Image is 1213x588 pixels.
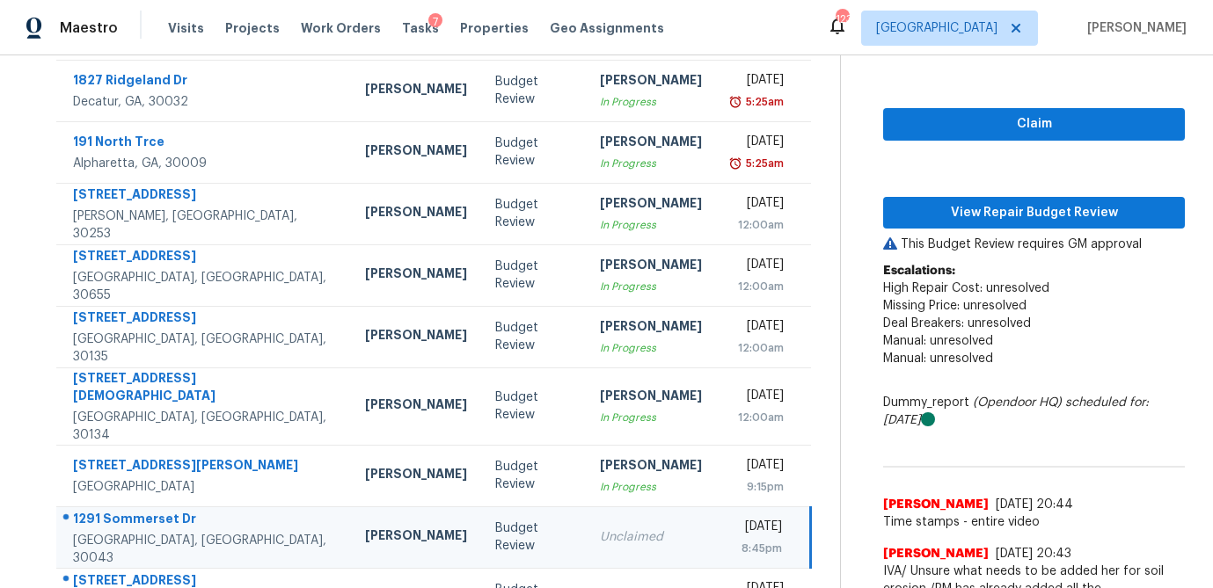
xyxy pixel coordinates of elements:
[883,545,989,563] span: [PERSON_NAME]
[730,409,784,426] div: 12:00am
[996,548,1071,560] span: [DATE] 20:43
[883,317,1031,330] span: Deal Breakers: unresolved
[730,278,784,295] div: 12:00am
[730,133,784,155] div: [DATE]
[73,409,337,444] div: [GEOGRAPHIC_DATA], [GEOGRAPHIC_DATA], 30134
[600,278,702,295] div: In Progress
[365,203,467,225] div: [PERSON_NAME]
[730,216,784,234] div: 12:00am
[73,478,337,496] div: [GEOGRAPHIC_DATA]
[883,236,1185,253] p: This Budget Review requires GM approval
[73,93,337,111] div: Decatur, GA, 30032
[73,207,337,243] div: [PERSON_NAME], [GEOGRAPHIC_DATA], 30253
[728,155,742,172] img: Overdue Alarm Icon
[600,387,702,409] div: [PERSON_NAME]
[168,19,204,37] span: Visits
[600,155,702,172] div: In Progress
[996,498,1073,511] span: [DATE] 20:44
[73,309,337,330] div: [STREET_ADDRESS]
[730,71,784,93] div: [DATE]
[730,387,784,409] div: [DATE]
[495,388,572,424] div: Budget Review
[73,155,337,172] div: Alpharetta, GA, 30009
[883,394,1185,429] div: Dummy_report
[402,22,439,34] span: Tasks
[883,282,1049,294] span: High Repair Cost: unresolved
[365,265,467,287] div: [PERSON_NAME]
[730,456,784,478] div: [DATE]
[730,339,784,357] div: 12:00am
[883,108,1185,141] button: Claim
[495,519,572,555] div: Budget Review
[600,256,702,278] div: [PERSON_NAME]
[600,317,702,339] div: [PERSON_NAME]
[428,13,442,31] div: 7
[365,465,467,487] div: [PERSON_NAME]
[883,513,1185,531] span: Time stamps - entire video
[73,71,337,93] div: 1827 Ridgeland Dr
[73,510,337,532] div: 1291 Sommerset Dr
[60,19,118,37] span: Maestro
[742,93,784,111] div: 5:25am
[883,352,993,365] span: Manual: unresolved
[883,300,1027,312] span: Missing Price: unresolved
[495,73,572,108] div: Budget Review
[836,11,848,28] div: 123
[495,258,572,293] div: Budget Review
[73,133,337,155] div: 191 North Trce
[365,326,467,348] div: [PERSON_NAME]
[73,185,337,207] div: [STREET_ADDRESS]
[600,409,702,426] div: In Progress
[730,256,784,278] div: [DATE]
[365,80,467,102] div: [PERSON_NAME]
[600,216,702,234] div: In Progress
[365,142,467,163] div: [PERSON_NAME]
[600,478,702,496] div: In Progress
[225,19,280,37] span: Projects
[495,319,572,354] div: Budget Review
[495,134,572,170] div: Budget Review
[742,155,784,172] div: 5:25am
[897,113,1171,135] span: Claim
[730,317,784,339] div: [DATE]
[73,532,337,567] div: [GEOGRAPHIC_DATA], [GEOGRAPHIC_DATA], 30043
[73,456,337,478] div: [STREET_ADDRESS][PERSON_NAME]
[73,269,337,304] div: [GEOGRAPHIC_DATA], [GEOGRAPHIC_DATA], 30655
[883,197,1185,229] button: View Repair Budget Review
[600,194,702,216] div: [PERSON_NAME]
[600,528,702,546] div: Unclaimed
[730,478,784,496] div: 9:15pm
[600,71,702,93] div: [PERSON_NAME]
[495,196,572,231] div: Budget Review
[883,265,955,277] b: Escalations:
[728,93,742,111] img: Overdue Alarm Icon
[883,335,993,347] span: Manual: unresolved
[883,496,989,513] span: [PERSON_NAME]
[1080,19,1187,37] span: [PERSON_NAME]
[495,458,572,493] div: Budget Review
[897,202,1171,224] span: View Repair Budget Review
[730,540,782,557] div: 8:45pm
[973,396,1062,409] i: (Opendoor HQ)
[600,133,702,155] div: [PERSON_NAME]
[550,19,664,37] span: Geo Assignments
[73,247,337,269] div: [STREET_ADDRESS]
[365,396,467,417] div: [PERSON_NAME]
[730,194,784,216] div: [DATE]
[73,369,337,409] div: [STREET_ADDRESS][DEMOGRAPHIC_DATA]
[600,456,702,478] div: [PERSON_NAME]
[600,339,702,357] div: In Progress
[301,19,381,37] span: Work Orders
[730,518,782,540] div: [DATE]
[600,93,702,111] div: In Progress
[73,330,337,366] div: [GEOGRAPHIC_DATA], [GEOGRAPHIC_DATA], 30135
[460,19,529,37] span: Properties
[876,19,997,37] span: [GEOGRAPHIC_DATA]
[365,526,467,548] div: [PERSON_NAME]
